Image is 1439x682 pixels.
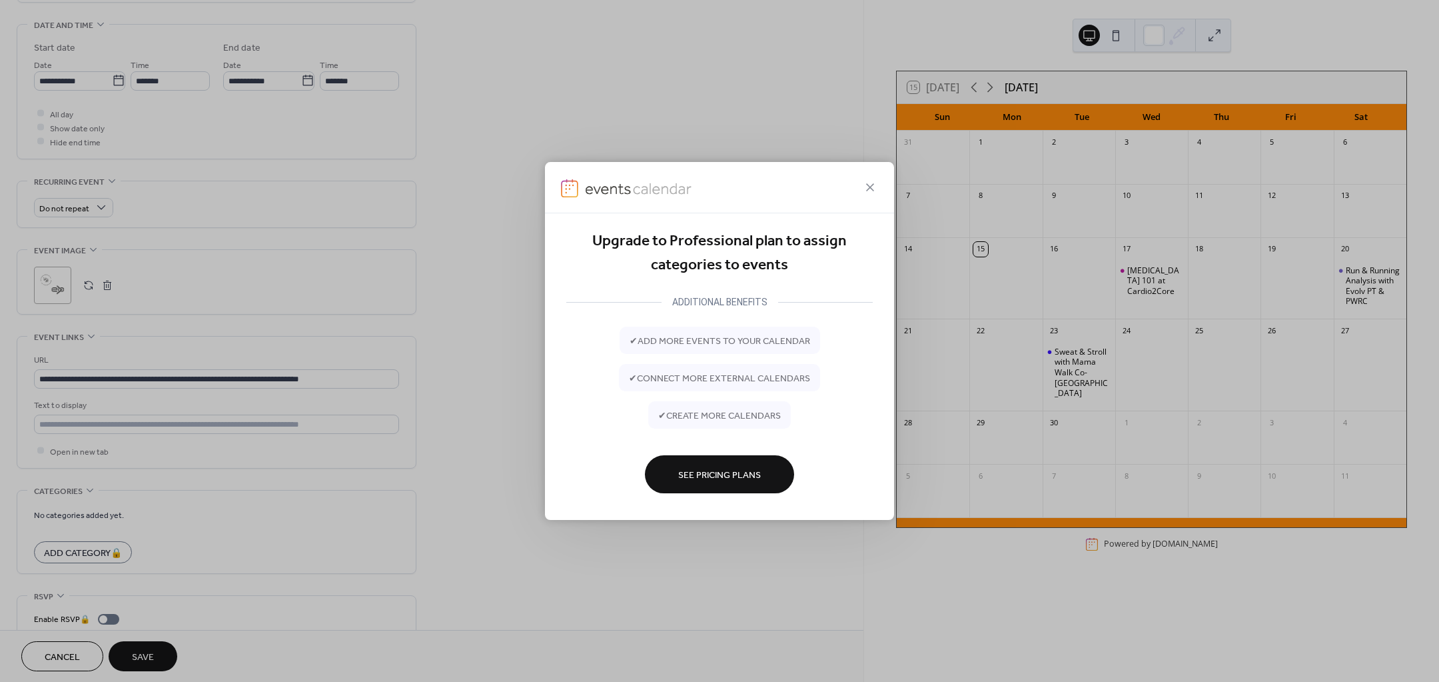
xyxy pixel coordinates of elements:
[566,229,873,278] div: Upgrade to Professional plan to assign categories to events
[629,372,810,386] span: ✔ connect more external calendars
[678,469,761,483] span: See Pricing Plans
[585,179,693,197] img: logo-type
[630,335,810,349] span: ✔ add more events to your calendar
[662,294,778,310] div: ADDITIONAL BENEFITS
[645,455,794,493] button: See Pricing Plans
[658,409,781,423] span: ✔ create more calendars
[561,179,578,197] img: logo-icon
